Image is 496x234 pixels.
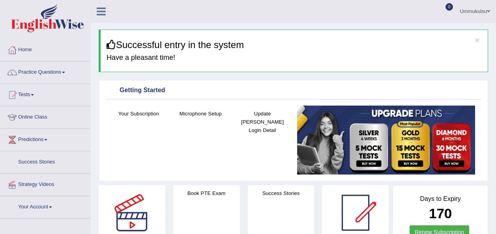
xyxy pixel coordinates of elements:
button: × [475,36,480,44]
a: Predictions [0,129,90,149]
a: Tests [0,84,90,104]
span: 0 [445,3,453,11]
b: 170 [429,206,452,221]
h4: Have a pleasant time! [107,54,482,62]
h4: Microphone Setup [174,110,228,118]
h4: Book PTE Exam [173,189,240,197]
a: Strategy Videos [0,174,90,193]
a: Home [0,39,90,59]
a: Practice Questions [0,61,90,81]
img: small5.jpg [297,106,475,174]
div: Getting Started [108,85,479,97]
h3: Successful entry in the system [107,40,482,50]
h4: Update [PERSON_NAME] Login Detail [236,110,290,134]
h4: Success Stories [248,189,314,197]
h4: Your Subscription [112,110,166,118]
a: Your Account [0,196,90,216]
a: Online Class [0,106,90,126]
h4: Days to Expiry [402,195,479,202]
a: Success Stories [0,151,90,171]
